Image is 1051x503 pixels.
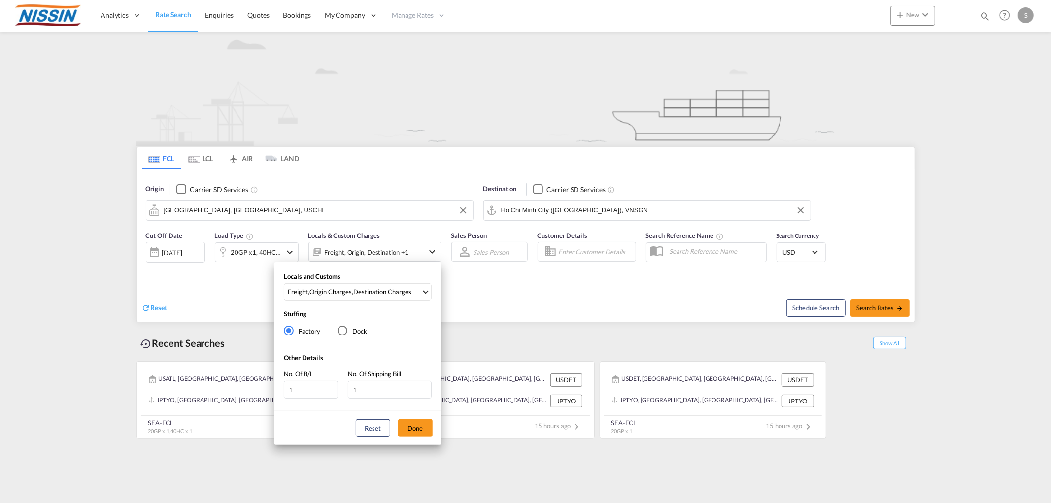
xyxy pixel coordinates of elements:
[356,419,390,437] button: Reset
[284,326,320,335] md-radio-button: Factory
[288,287,308,296] div: Freight
[288,287,421,296] span: , ,
[284,283,432,301] md-select: Select Locals and Customs: Freight, Origin Charges, Destination Charges
[398,419,433,437] button: Done
[284,370,313,378] span: No. Of B/L
[284,381,338,399] input: No. Of B/L
[284,272,340,280] span: Locals and Customs
[348,370,401,378] span: No. Of Shipping Bill
[284,354,323,362] span: Other Details
[338,326,367,335] md-radio-button: Dock
[284,310,306,318] span: Stuffing
[353,287,411,296] div: Destination Charges
[348,381,432,399] input: No. Of Shipping Bill
[309,287,352,296] div: Origin Charges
